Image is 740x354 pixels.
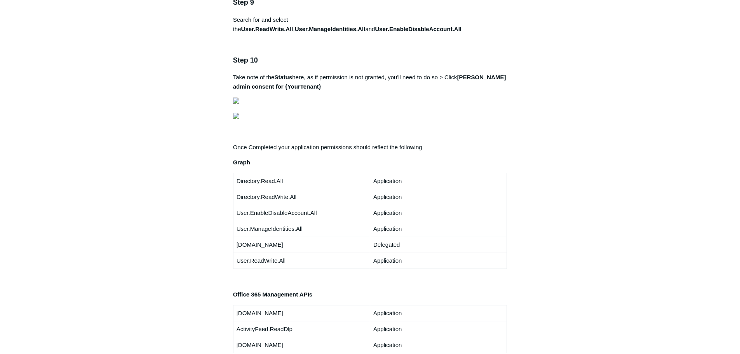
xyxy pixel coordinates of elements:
[370,173,507,189] td: Application
[233,321,370,337] td: ActivityFeed.ReadDlp
[233,73,507,91] p: Take note of the here, as if permission is not granted, you'll need to do so > Click
[375,26,461,32] strong: User.EnableDisableAccount.All
[233,159,250,166] strong: Graph
[233,291,313,298] strong: Office 365 Management APIs
[233,205,370,221] td: User.EnableDisableAccount.All
[370,237,507,253] td: Delegated
[233,98,239,104] img: 28065698722835
[233,221,370,237] td: User.ManageIdentities.All
[370,221,507,237] td: Application
[233,337,370,353] td: [DOMAIN_NAME]
[370,253,507,269] td: Application
[370,205,507,221] td: Application
[233,237,370,253] td: [DOMAIN_NAME]
[370,321,507,337] td: Application
[370,305,507,321] td: Application
[233,173,370,189] td: Directory.Read.All
[370,337,507,353] td: Application
[274,74,292,80] strong: Status
[233,55,507,66] h3: Step 10
[295,26,366,32] strong: User.ManageIdentities.All
[370,189,507,205] td: Application
[233,143,507,152] p: Once Completed your application permissions should reflect the following
[233,253,370,269] td: User.ReadWrite.All
[233,189,370,205] td: Directory.ReadWrite.All
[293,26,462,32] span: , and
[241,26,293,32] strong: User.ReadWrite.All
[233,113,239,119] img: 28066014540947
[233,15,507,34] p: Search for and select the
[233,305,370,321] td: [DOMAIN_NAME]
